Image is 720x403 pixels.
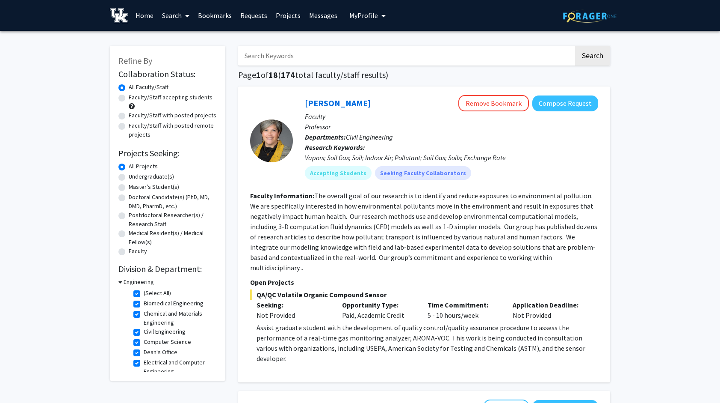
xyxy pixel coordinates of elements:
span: My Profile [349,11,378,20]
p: Assist graduate student with the development of quality control/quality assurance procedure to as... [257,322,598,364]
img: University of Kentucky Logo [110,8,128,23]
img: ForagerOne Logo [563,9,617,23]
a: Messages [305,0,342,30]
label: Civil Engineering [144,327,186,336]
h1: Page of ( total faculty/staff results) [238,70,610,80]
span: Refine By [118,55,152,66]
mat-chip: Accepting Students [305,166,372,180]
label: Doctoral Candidate(s) (PhD, MD, DMD, PharmD, etc.) [129,193,217,211]
button: Search [575,46,610,66]
label: Postdoctoral Researcher(s) / Research Staff [129,211,217,229]
label: Computer Science [144,337,191,346]
label: Faculty [129,247,147,256]
div: Not Provided [506,300,592,320]
label: All Faculty/Staff [129,83,168,92]
p: Seeking: [257,300,329,310]
a: Bookmarks [194,0,236,30]
h2: Projects Seeking: [118,148,217,158]
label: All Projects [129,162,158,171]
p: Faculty [305,111,598,122]
div: Paid, Academic Credit [336,300,421,320]
p: Opportunity Type: [342,300,415,310]
a: [PERSON_NAME] [305,98,371,108]
label: Chemical and Materials Engineering [144,309,215,327]
span: Civil Engineering [346,133,393,141]
div: Not Provided [257,310,329,320]
a: Search [158,0,194,30]
span: 174 [281,69,295,80]
h2: Collaboration Status: [118,69,217,79]
span: 1 [256,69,261,80]
p: Open Projects [250,277,598,287]
mat-chip: Seeking Faculty Collaborators [375,166,471,180]
span: 18 [269,69,278,80]
label: Faculty/Staff with posted remote projects [129,121,217,139]
div: Vapors; Soil Gas; Soil; Indoor Air; Pollutant; Soil Gas; Soils; Exchange Rate [305,152,598,163]
input: Search Keywords [238,46,574,66]
button: Compose Request to Kelly Pennell [532,96,598,111]
h3: Engineering [124,278,154,287]
label: Master's Student(s) [129,182,179,191]
span: QA/QC Volatile Organic Compound Sensor [250,290,598,300]
b: Research Keywords: [305,143,365,152]
label: (Select All) [144,289,171,298]
p: Time Commitment: [428,300,500,310]
p: Professor [305,122,598,132]
div: 5 - 10 hours/week [421,300,507,320]
h2: Division & Department: [118,264,217,274]
b: Faculty Information: [250,191,314,200]
a: Home [131,0,158,30]
p: Application Deadline: [513,300,585,310]
label: Medical Resident(s) / Medical Fellow(s) [129,229,217,247]
label: Dean's Office [144,348,177,357]
iframe: Chat [6,364,36,397]
fg-read-more: The overall goal of our research is to identify and reduce exposures to environmental pollution. ... [250,191,597,272]
label: Undergraduate(s) [129,172,174,181]
label: Faculty/Staff with posted projects [129,111,216,120]
a: Projects [271,0,305,30]
label: Biomedical Engineering [144,299,204,308]
button: Remove Bookmark [458,95,529,111]
b: Departments: [305,133,346,141]
a: Requests [236,0,271,30]
label: Electrical and Computer Engineering [144,358,215,376]
label: Faculty/Staff accepting students [129,93,212,102]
